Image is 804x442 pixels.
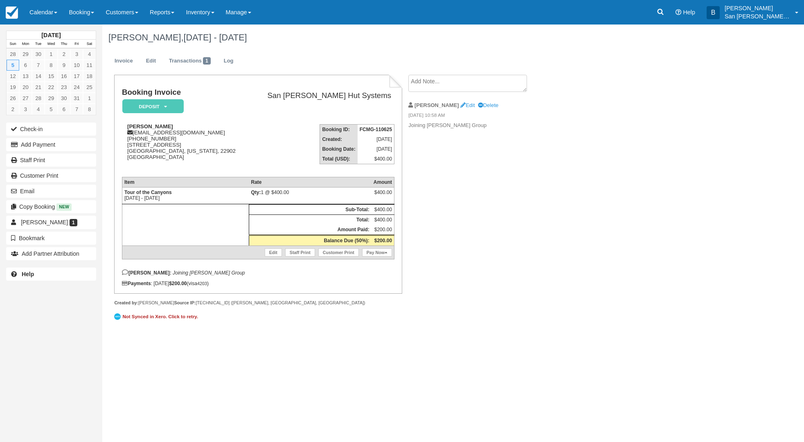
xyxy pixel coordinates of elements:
[251,190,261,195] strong: Qty
[21,219,68,225] span: [PERSON_NAME]
[32,49,45,60] a: 30
[320,125,358,135] th: Booking ID:
[265,248,282,257] a: Edit
[6,185,96,198] button: Email
[122,123,249,170] div: [EMAIL_ADDRESS][DOMAIN_NAME] [PHONE_NUMBER] [STREET_ADDRESS] [GEOGRAPHIC_DATA], [US_STATE], 22902...
[707,6,720,19] div: B
[6,123,96,136] button: Check-in
[320,144,358,154] th: Booking Date:
[45,60,57,71] a: 8
[683,9,695,16] span: Help
[32,82,45,93] a: 21
[58,93,70,104] a: 30
[203,57,211,65] span: 1
[7,40,19,49] th: Sun
[19,71,32,82] a: 13
[122,177,249,187] th: Item
[374,238,392,243] strong: $200.00
[6,232,96,245] button: Bookmark
[122,270,171,276] strong: [PERSON_NAME]:
[32,104,45,115] a: 4
[414,102,459,108] strong: [PERSON_NAME]
[249,235,372,246] th: Balance Due (50%):
[6,268,96,281] a: Help
[19,60,32,71] a: 6
[19,104,32,115] a: 3
[6,7,18,19] img: checkfront-main-nav-mini-logo.png
[163,53,217,69] a: Transactions1
[70,104,83,115] a: 7
[252,92,391,100] h2: San [PERSON_NAME] Hut Systems
[408,122,546,129] p: Joining [PERSON_NAME] Group
[32,60,45,71] a: 7
[56,203,72,210] span: New
[174,300,196,305] strong: Source IP:
[70,71,83,82] a: 17
[83,49,96,60] a: 4
[122,88,249,97] h1: Booking Invoice
[183,32,247,42] span: [DATE] - [DATE]
[58,71,70,82] a: 16
[83,93,96,104] a: 1
[197,281,207,286] small: 4203
[6,138,96,151] button: Add Payment
[7,71,19,82] a: 12
[7,60,19,71] a: 5
[58,49,70,60] a: 2
[7,49,19,60] a: 28
[318,248,359,257] a: Customer Print
[7,93,19,104] a: 26
[45,93,57,104] a: 29
[122,99,181,114] a: Deposit
[19,49,32,60] a: 29
[19,82,32,93] a: 20
[45,104,57,115] a: 5
[83,60,96,71] a: 11
[124,190,172,195] strong: Tour of the Canyons
[249,204,372,214] th: Sub-Total:
[70,93,83,104] a: 31
[70,82,83,93] a: 24
[58,60,70,71] a: 9
[460,102,475,108] a: Edit
[173,270,245,276] em: Joining [PERSON_NAME] Group
[70,49,83,60] a: 3
[83,71,96,82] a: 18
[140,53,162,69] a: Edit
[372,204,394,214] td: $400.00
[108,53,139,69] a: Invoice
[358,154,394,164] td: $400.00
[58,40,70,49] th: Thu
[122,187,249,204] td: [DATE] - [DATE]
[45,71,57,82] a: 15
[408,112,546,121] em: [DATE] 10:58 AM
[70,40,83,49] th: Fri
[83,82,96,93] a: 25
[249,225,372,235] th: Amount Paid:
[360,127,392,132] strong: FCMG-110625
[45,49,57,60] a: 1
[6,200,96,213] button: Copy Booking New
[41,32,61,38] strong: [DATE]
[7,104,19,115] a: 2
[22,271,34,277] b: Help
[58,82,70,93] a: 23
[285,248,315,257] a: Staff Print
[6,247,96,260] button: Add Partner Attribution
[358,144,394,154] td: [DATE]
[122,281,394,286] div: : [DATE] (visa )
[6,169,96,182] a: Customer Print
[114,300,138,305] strong: Created by:
[114,312,200,321] a: Not Synced in Xero. Click to retry.
[83,40,96,49] th: Sat
[32,93,45,104] a: 28
[83,104,96,115] a: 8
[32,40,45,49] th: Tue
[372,225,394,235] td: $200.00
[374,190,392,202] div: $400.00
[320,154,358,164] th: Total (USD):
[725,4,790,12] p: [PERSON_NAME]
[358,134,394,144] td: [DATE]
[249,187,372,204] td: 1 @ $400.00
[6,216,96,229] a: [PERSON_NAME] 1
